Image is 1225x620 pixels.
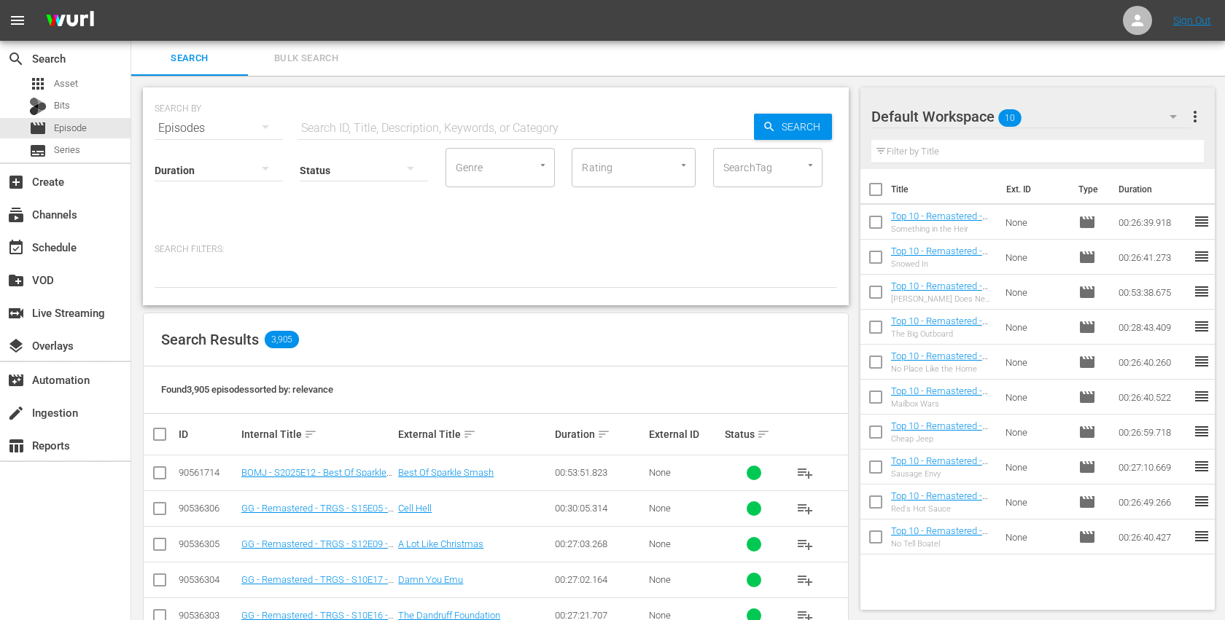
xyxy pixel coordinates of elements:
a: Top 10 - Remastered - TRGS - S10E12 - Cheap Jeep [891,420,988,453]
a: Top 10 - Remastered - TRGS - S01E01 - The Big Outboard [891,315,992,348]
button: playlist_add [787,527,822,562]
a: Best Of Sparkle Smash [398,467,494,478]
button: playlist_add [787,491,822,526]
div: Duration [555,425,645,443]
td: 00:26:40.522 [1113,380,1193,415]
span: Search [7,50,25,68]
th: Type [1070,169,1110,210]
td: 00:26:49.266 [1113,484,1193,519]
span: Episode [1078,353,1096,371]
td: None [1000,310,1073,345]
span: Bulk Search [257,50,356,67]
th: Title [891,169,997,210]
td: 00:26:41.273 [1113,240,1193,275]
td: 00:26:59.718 [1113,415,1193,450]
span: sort [304,428,317,441]
td: 00:26:39.918 [1113,205,1193,240]
th: Ext. ID [997,169,1070,210]
span: Series [29,142,47,160]
td: None [1000,380,1073,415]
div: Snowed In [891,259,995,269]
a: GG - Remastered - TRGS - S10E17 - Damn You Emu [241,574,394,596]
span: reorder [1193,248,1210,265]
div: None [649,574,720,585]
span: playlist_add [796,535,814,553]
div: Bits [29,98,47,115]
td: 00:26:40.260 [1113,345,1193,380]
span: Episode [54,121,87,136]
a: Top 10 - Remastered - TRGS - S12E10 - Snowed In [891,246,988,278]
div: Cheap Jeep [891,434,995,444]
div: No Tell Boatel [891,539,995,549]
div: Internal Title [241,425,394,443]
span: menu [9,12,26,29]
button: Open [677,158,691,172]
div: Something in the Heir [891,224,995,234]
span: playlist_add [796,500,814,517]
span: Episode [1078,248,1096,266]
div: Episodes [155,108,283,149]
div: Default Workspace [871,96,1191,137]
td: 00:53:38.675 [1113,275,1193,310]
span: Search Results [161,331,259,348]
span: Create [7,173,25,191]
span: reorder [1193,213,1210,230]
td: None [1000,240,1073,275]
div: 90536306 [179,503,237,514]
div: Mailbox Wars [891,399,995,409]
button: playlist_add [787,562,822,597]
div: No Place Like the Home [891,364,995,374]
span: Episode [1078,493,1096,511]
a: GG - Remastered - TRGS - S12E09 - A Lot Like Christmas [241,538,394,560]
a: Top 10 - Remastered - TRGS - S14E01 - Red's Hot Sauce [891,490,988,523]
td: None [1000,345,1073,380]
span: reorder [1193,318,1210,335]
td: None [1000,415,1073,450]
span: sort [597,428,610,441]
span: reorder [1193,388,1210,405]
span: Episode [1078,528,1096,546]
span: Search [140,50,239,67]
td: None [1000,205,1073,240]
span: Schedule [7,239,25,256]
div: 00:27:03.268 [555,538,645,549]
span: create_new_folder [7,272,25,289]
button: more_vert [1186,99,1204,134]
div: External ID [649,428,720,440]
span: Series [54,143,80,157]
span: Channels [7,206,25,224]
span: Episode [1078,388,1096,406]
p: Search Filters: [155,243,837,256]
span: Overlays [7,337,25,355]
span: Automation [7,372,25,389]
a: Top 10 - Remastered - TRGS - S13E06 - Mailbox Wars [891,385,993,418]
a: Top 10 - Remastered - TRGS - S15E10 - No Place Like the Home [891,350,988,383]
div: None [649,467,720,478]
a: Top 10 - Remastered - TRGS - S15E04 - No Tell Boatel [891,525,989,558]
div: Red's Hot Sauce [891,504,995,514]
a: GG - Remastered - TRGS - S15E05 - Cell Hell [241,503,394,525]
span: table_chart [7,437,25,455]
div: [PERSON_NAME] Does New Years [891,294,995,304]
div: ID [179,428,237,440]
div: 90536304 [179,574,237,585]
img: ans4CAIJ8jUAAAAAAAAAAAAAAAAAAAAAAAAgQb4GAAAAAAAAAAAAAAAAAAAAAAAAJMjXAAAAAAAAAAAAAAAAAAAAAAAAgAT5G... [35,4,105,38]
div: Sausage Envy [891,469,995,479]
span: Ingestion [7,404,25,422]
span: sort [463,428,476,441]
a: Top 10 - Remastered - TRGS - S11E17 - [PERSON_NAME] Does New Years [891,280,988,324]
a: Top 10 - Remastered - TRGS - S11E10 - Something in the Heir [891,211,988,243]
div: External Title [398,425,551,443]
div: None [649,538,720,549]
button: Search [754,114,832,140]
span: Episode [29,119,47,137]
div: Status [725,425,783,443]
th: Duration [1110,169,1197,210]
td: 00:27:10.669 [1113,450,1193,484]
span: 10 [998,103,1022,133]
span: 3,905 [265,331,299,348]
span: reorder [1193,423,1210,440]
span: reorder [1193,527,1210,545]
div: 90536305 [179,538,237,549]
span: reorder [1193,283,1210,300]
